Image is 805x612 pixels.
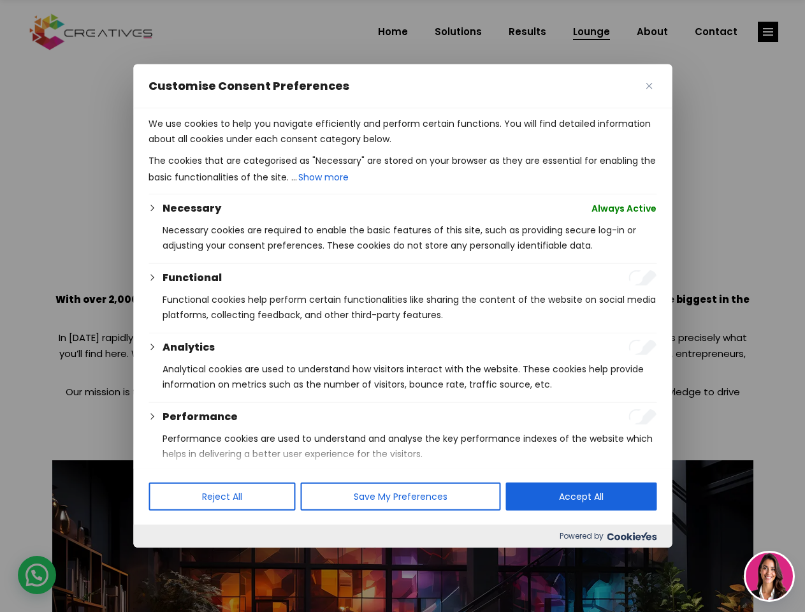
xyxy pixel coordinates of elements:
img: Cookieyes logo [607,532,656,541]
button: Accept All [505,483,656,511]
button: Performance [163,409,238,425]
button: Necessary [163,201,221,216]
button: Analytics [163,340,215,355]
p: Functional cookies help perform certain functionalities like sharing the content of the website o... [163,292,656,323]
button: Functional [163,270,222,286]
button: Reject All [149,483,295,511]
input: Enable Performance [628,409,656,425]
span: Customise Consent Preferences [149,78,349,94]
div: Customise Consent Preferences [133,64,672,548]
span: Always Active [591,201,656,216]
button: Show more [297,168,350,186]
p: Analytical cookies are used to understand how visitors interact with the website. These cookies h... [163,361,656,392]
p: We use cookies to help you navigate efficiently and perform certain functions. You will find deta... [149,116,656,147]
p: Performance cookies are used to understand and analyse the key performance indexes of the website... [163,431,656,462]
p: Necessary cookies are required to enable the basic features of this site, such as providing secur... [163,222,656,253]
p: The cookies that are categorised as "Necessary" are stored on your browser as they are essential ... [149,153,656,186]
input: Enable Functional [628,270,656,286]
button: Close [641,78,656,94]
img: Close [646,83,652,89]
button: Save My Preferences [300,483,500,511]
img: agent [746,553,793,600]
div: Powered by [133,525,672,548]
input: Enable Analytics [628,340,656,355]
